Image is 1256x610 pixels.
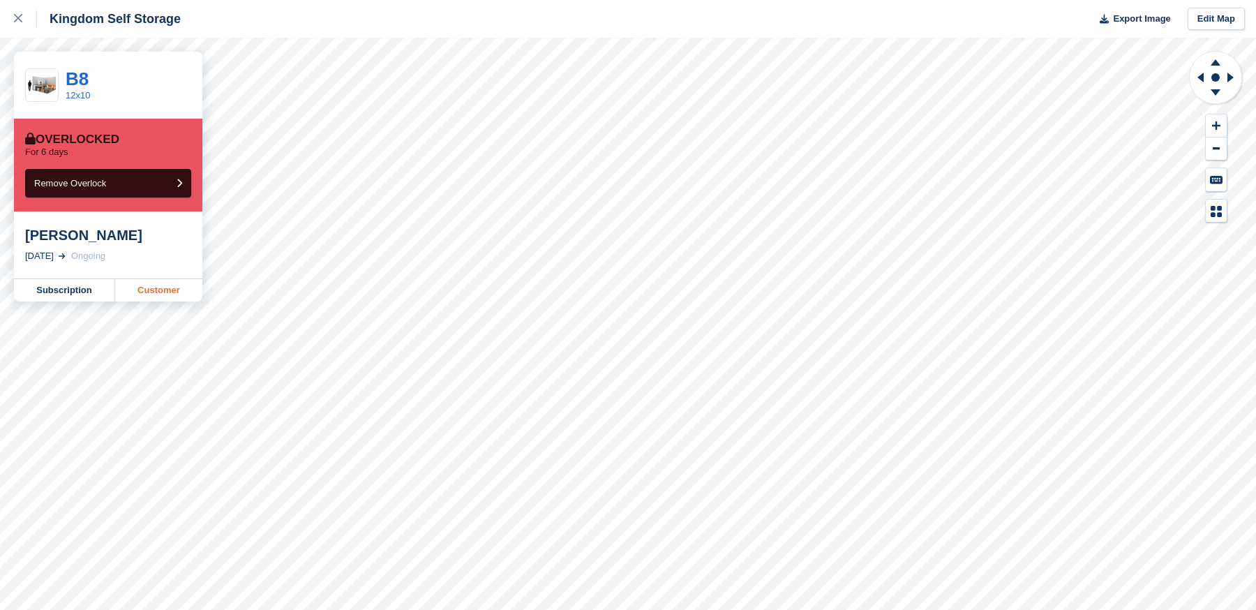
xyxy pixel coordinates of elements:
[14,279,115,302] a: Subscription
[1188,8,1245,31] a: Edit Map
[25,147,68,158] p: For 6 days
[59,253,66,259] img: arrow-right-light-icn-cde0832a797a2874e46488d9cf13f60e5c3a73dbe684e267c42b8395dfbc2abf.svg
[26,73,58,98] img: 100-sqft-unit.jpg
[1206,168,1227,191] button: Keyboard Shortcuts
[37,10,181,27] div: Kingdom Self Storage
[115,279,202,302] a: Customer
[1206,137,1227,161] button: Zoom Out
[1206,114,1227,137] button: Zoom In
[1091,8,1171,31] button: Export Image
[66,68,89,89] a: B8
[25,133,119,147] div: Overlocked
[1113,12,1170,26] span: Export Image
[25,227,191,244] div: [PERSON_NAME]
[1206,200,1227,223] button: Map Legend
[25,249,54,263] div: [DATE]
[25,169,191,198] button: Remove Overlock
[34,178,106,188] span: Remove Overlock
[71,249,105,263] div: Ongoing
[66,90,90,101] a: 12x10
